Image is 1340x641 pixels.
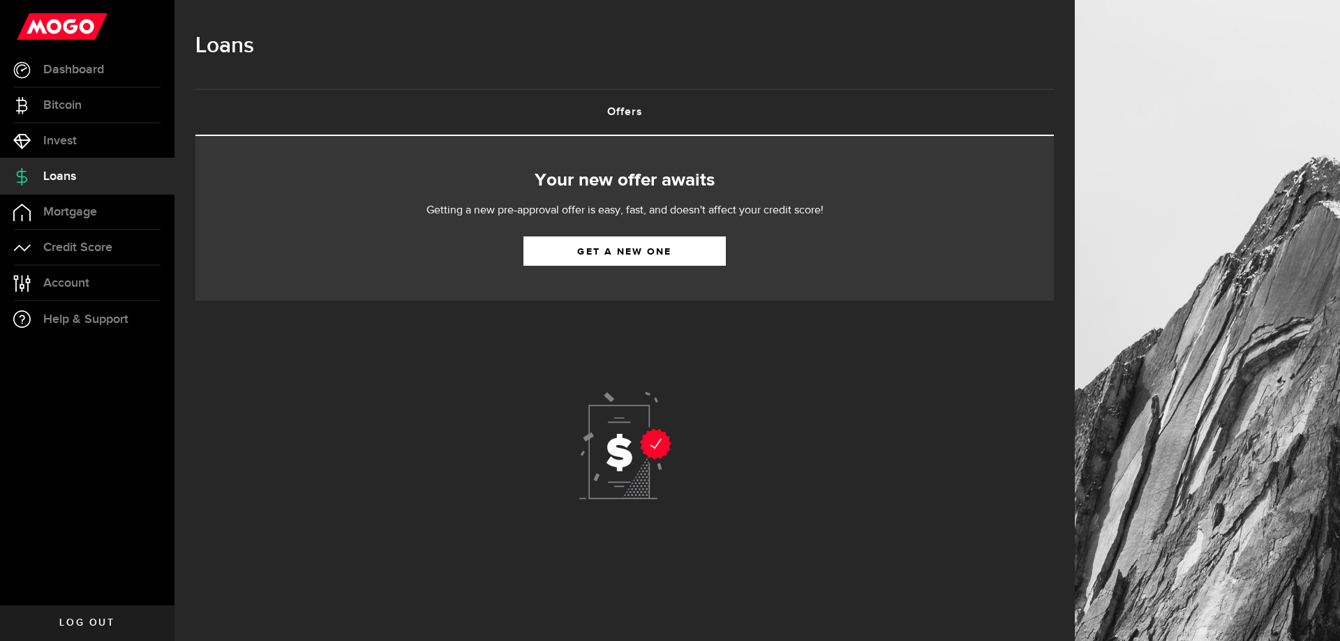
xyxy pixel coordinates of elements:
[43,313,128,326] span: Help & Support
[195,90,1054,135] a: Offers
[43,99,82,112] span: Bitcoin
[43,170,76,183] span: Loans
[195,28,1054,64] h1: Loans
[43,135,77,147] span: Invest
[195,89,1054,136] ul: Tabs Navigation
[59,618,114,628] span: Log out
[1281,582,1340,641] iframe: LiveChat chat widget
[43,277,89,289] span: Account
[384,202,865,219] p: Getting a new pre-approval offer is easy, fast, and doesn't affect your credit score!
[43,241,112,254] span: Credit Score
[43,206,97,218] span: Mortgage
[216,166,1033,195] h2: Your new offer awaits
[43,63,104,76] span: Dashboard
[523,236,726,266] a: Get a new one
